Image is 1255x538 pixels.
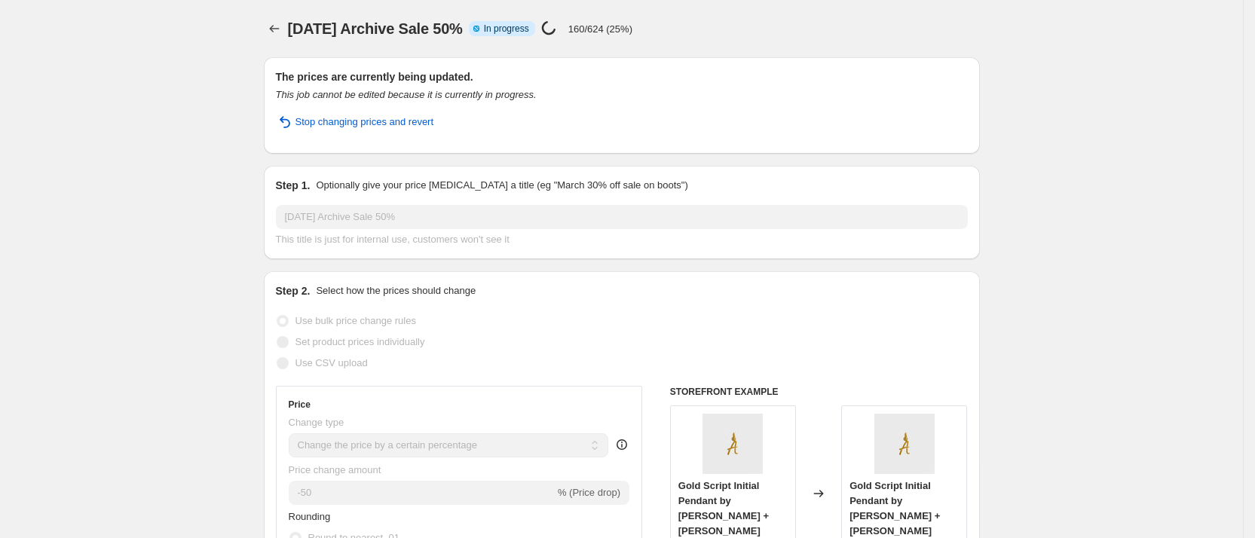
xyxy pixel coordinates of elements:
span: % (Price drop) [558,487,620,498]
img: gold-script-grey_1024x1024_c0a54ace-850d-4d95-be9c-121de1e02054_80x.jpg [702,414,763,474]
span: Change type [289,417,344,428]
span: In progress [484,23,529,35]
span: This title is just for internal use, customers won't see it [276,234,510,245]
h6: STOREFRONT EXAMPLE [670,386,968,398]
span: Use bulk price change rules [295,315,416,326]
span: Price change amount [289,464,381,475]
span: Rounding [289,511,331,522]
span: Use CSV upload [295,357,368,368]
h2: The prices are currently being updated. [276,69,968,84]
p: 160/624 (25%) [568,23,632,35]
input: -15 [289,481,555,505]
h2: Step 2. [276,283,311,298]
button: Stop changing prices and revert [267,110,443,134]
h2: Step 1. [276,178,311,193]
button: Price change jobs [264,18,285,39]
span: Set product prices individually [295,336,425,347]
p: Select how the prices should change [316,283,476,298]
input: 30% off holiday sale [276,205,968,229]
p: Optionally give your price [MEDICAL_DATA] a title (eg "March 30% off sale on boots") [316,178,687,193]
span: [DATE] Archive Sale 50% [288,20,463,37]
h3: Price [289,399,311,411]
img: gold-script-grey_1024x1024_c0a54ace-850d-4d95-be9c-121de1e02054_80x.jpg [874,414,935,474]
span: Stop changing prices and revert [295,115,434,130]
i: This job cannot be edited because it is currently in progress. [276,89,537,100]
div: help [614,437,629,452]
